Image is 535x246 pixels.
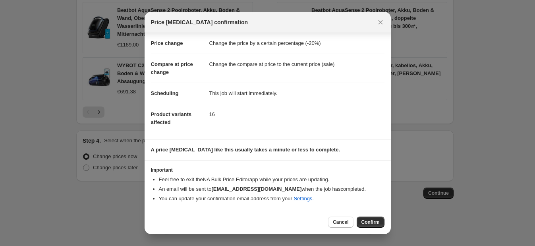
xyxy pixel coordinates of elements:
[151,111,192,125] span: Product variants affected
[361,219,380,225] span: Confirm
[294,196,312,201] a: Settings
[375,17,386,28] button: Close
[151,167,384,173] h3: Important
[159,185,384,193] li: An email will be sent to when the job has completed .
[328,217,353,228] button: Cancel
[151,61,193,75] span: Compare at price change
[159,195,384,203] li: You can update your confirmation email address from your .
[211,186,301,192] b: [EMAIL_ADDRESS][DOMAIN_NAME]
[209,54,384,75] dd: Change the compare at price to the current price (sale)
[209,33,384,54] dd: Change the price by a certain percentage (-20%)
[159,176,384,184] li: Feel free to exit the NA Bulk Price Editor app while your prices are updating.
[209,104,384,125] dd: 16
[209,83,384,104] dd: This job will start immediately.
[151,90,179,96] span: Scheduling
[151,40,183,46] span: Price change
[151,18,248,26] span: Price [MEDICAL_DATA] confirmation
[333,219,348,225] span: Cancel
[357,217,384,228] button: Confirm
[151,147,340,153] b: A price [MEDICAL_DATA] like this usually takes a minute or less to complete.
